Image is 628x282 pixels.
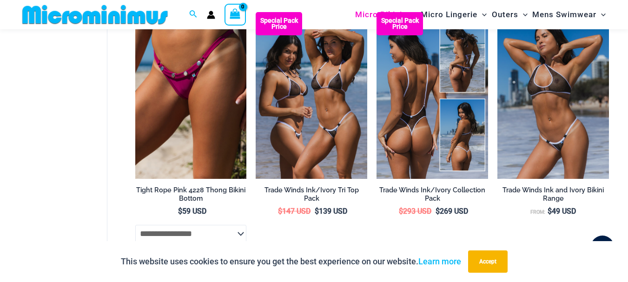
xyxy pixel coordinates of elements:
a: View Shopping Cart, empty [225,4,246,25]
a: Account icon link [207,11,215,19]
nav: Site Navigation [351,1,609,28]
span: Micro Bikinis [355,3,407,26]
span: $ [315,207,319,216]
button: Accept [468,250,508,273]
a: Tight Rope Pink 4228 Thong 01Tight Rope Pink 4228 Thong 02Tight Rope Pink 4228 Thong 02 [135,12,247,179]
span: Menu Toggle [407,3,416,26]
a: Tradewinds Ink and Ivory 384 Halter 453 Micro 02Tradewinds Ink and Ivory 384 Halter 453 Micro 01T... [497,12,609,179]
h2: Trade Winds Ink/Ivory Collection Pack [377,186,488,203]
img: Top Bum Pack [256,12,367,179]
img: MM SHOP LOGO FLAT [19,4,172,25]
img: Tradewinds Ink and Ivory 384 Halter 453 Micro 02 [497,12,609,179]
a: OutersMenu ToggleMenu Toggle [489,3,530,26]
span: Outers [492,3,518,26]
bdi: 59 USD [178,207,206,216]
a: Learn more [418,256,461,266]
span: $ [399,207,403,216]
span: Menu Toggle [518,3,528,26]
span: From: [530,209,545,215]
span: $ [548,207,552,216]
a: Trade Winds Ink and Ivory Bikini Range [497,186,609,207]
bdi: 269 USD [436,207,468,216]
b: Special Pack Price [377,18,423,30]
img: Collection Pack b (1) [377,12,488,179]
span: $ [178,207,182,216]
bdi: 293 USD [399,207,431,216]
span: $ [436,207,440,216]
a: Trade Winds Ink/Ivory Collection Pack [377,186,488,207]
a: Mens SwimwearMenu ToggleMenu Toggle [530,3,608,26]
span: Menu Toggle [477,3,487,26]
a: Top Bum Pack Top Bum Pack bTop Bum Pack b [256,12,367,179]
h2: Tight Rope Pink 4228 Thong Bikini Bottom [135,186,247,203]
a: Micro LingerieMenu ToggleMenu Toggle [418,3,489,26]
a: Tight Rope Pink 4228 Thong Bikini Bottom [135,186,247,207]
bdi: 147 USD [278,207,311,216]
h2: Trade Winds Ink/Ivory Tri Top Pack [256,186,367,203]
b: Special Pack Price [256,18,302,30]
bdi: 139 USD [315,207,347,216]
h2: Trade Winds Ink and Ivory Bikini Range [497,186,609,203]
a: Collection Pack Collection Pack b (1)Collection Pack b (1) [377,12,488,179]
span: $ [278,207,282,216]
span: Micro Lingerie [421,3,477,26]
p: This website uses cookies to ensure you get the best experience on our website. [121,255,461,269]
a: Trade Winds Ink/Ivory Tri Top Pack [256,186,367,207]
span: Mens Swimwear [532,3,596,26]
a: Micro BikinisMenu ToggleMenu Toggle [353,3,418,26]
img: Tight Rope Pink 4228 Thong 01 [135,12,247,179]
bdi: 49 USD [548,207,576,216]
a: Search icon link [189,9,198,20]
span: Menu Toggle [596,3,606,26]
